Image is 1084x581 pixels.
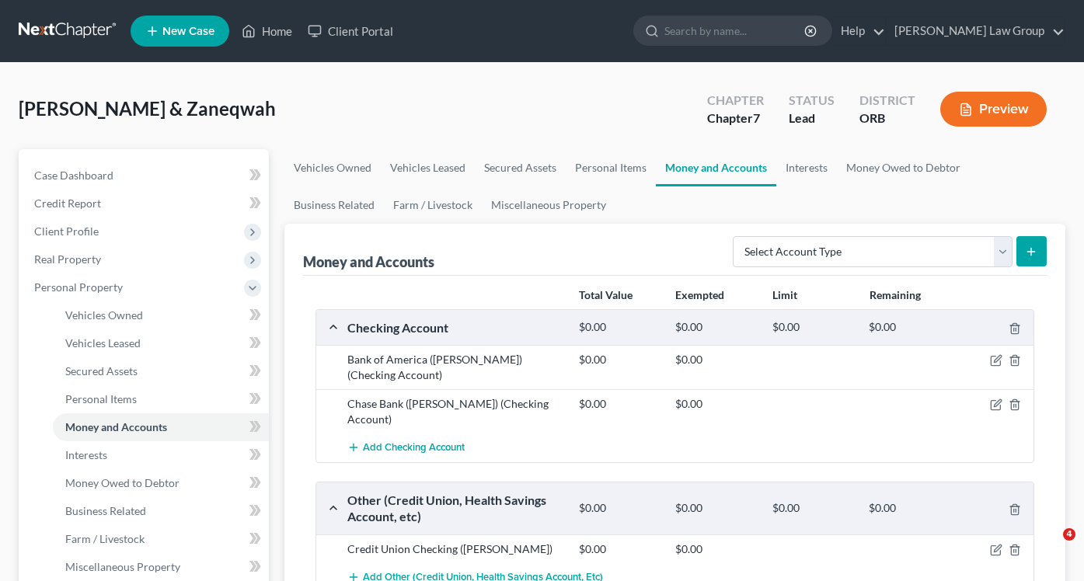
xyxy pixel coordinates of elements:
[53,329,269,357] a: Vehicles Leased
[870,288,921,301] strong: Remaining
[753,110,760,125] span: 7
[340,492,571,525] div: Other (Credit Union, Health Savings Account, etc)
[65,420,167,433] span: Money and Accounts
[707,110,764,127] div: Chapter
[340,396,571,427] div: Chase Bank ([PERSON_NAME]) (Checking Account)
[789,110,835,127] div: Lead
[789,92,835,110] div: Status
[300,17,401,45] a: Client Portal
[340,319,571,336] div: Checking Account
[1063,528,1075,541] span: 4
[340,352,571,383] div: Bank of America ([PERSON_NAME]) (Checking Account)
[53,469,269,497] a: Money Owed to Debtor
[53,385,269,413] a: Personal Items
[65,392,137,405] span: Personal Items
[53,441,269,469] a: Interests
[887,17,1065,45] a: [PERSON_NAME] Law Group
[859,92,915,110] div: District
[765,501,861,516] div: $0.00
[381,149,475,186] a: Vehicles Leased
[363,442,465,454] span: Add Checking Account
[837,149,970,186] a: Money Owed to Debtor
[65,448,107,461] span: Interests
[566,149,656,186] a: Personal Items
[675,288,724,301] strong: Exempted
[765,320,861,335] div: $0.00
[34,197,101,210] span: Credit Report
[53,525,269,553] a: Farm / Livestock
[571,501,667,516] div: $0.00
[861,501,957,516] div: $0.00
[859,110,915,127] div: ORB
[571,320,667,335] div: $0.00
[65,364,138,377] span: Secured Assets
[656,149,776,186] a: Money and Accounts
[34,224,99,238] span: Client Profile
[65,308,143,322] span: Vehicles Owned
[340,541,571,557] div: Credit Union Checking ([PERSON_NAME])
[571,396,667,412] div: $0.00
[482,186,615,224] a: Miscellaneous Property
[475,149,566,186] a: Secured Assets
[65,560,180,573] span: Miscellaneous Property
[284,186,384,224] a: Business Related
[776,149,837,186] a: Interests
[940,92,1047,127] button: Preview
[65,504,146,517] span: Business Related
[34,169,113,182] span: Case Dashboard
[34,252,101,266] span: Real Property
[571,352,667,367] div: $0.00
[772,288,797,301] strong: Limit
[833,17,885,45] a: Help
[707,92,764,110] div: Chapter
[579,288,633,301] strong: Total Value
[53,553,269,581] a: Miscellaneous Property
[22,162,269,190] a: Case Dashboard
[664,16,807,45] input: Search by name...
[861,320,957,335] div: $0.00
[65,336,141,350] span: Vehicles Leased
[667,396,764,412] div: $0.00
[347,433,465,462] button: Add Checking Account
[667,352,764,367] div: $0.00
[667,541,764,557] div: $0.00
[65,532,145,545] span: Farm / Livestock
[65,476,180,489] span: Money Owed to Debtor
[667,501,764,516] div: $0.00
[53,357,269,385] a: Secured Assets
[19,97,276,120] span: [PERSON_NAME] & Zaneqwah
[303,252,434,271] div: Money and Accounts
[284,149,381,186] a: Vehicles Owned
[22,190,269,217] a: Credit Report
[234,17,300,45] a: Home
[1031,528,1068,565] iframe: Intercom live chat
[34,280,123,294] span: Personal Property
[571,541,667,557] div: $0.00
[53,413,269,441] a: Money and Accounts
[162,26,214,37] span: New Case
[53,301,269,329] a: Vehicles Owned
[53,497,269,525] a: Business Related
[667,320,764,335] div: $0.00
[384,186,482,224] a: Farm / Livestock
